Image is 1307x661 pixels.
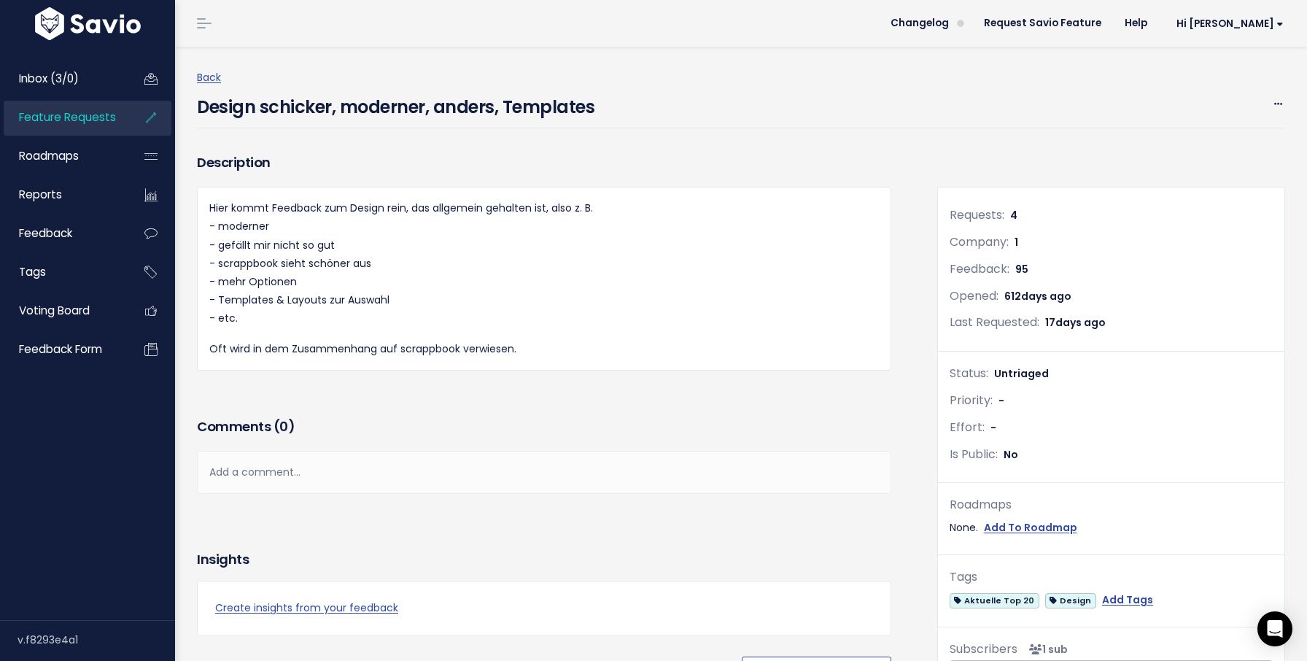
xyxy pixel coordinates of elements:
h3: Description [197,152,891,173]
span: Roadmaps [19,148,79,163]
span: Requests: [950,206,1004,223]
span: Design [1045,593,1096,608]
span: No [1004,447,1018,462]
a: Feedback form [4,333,121,366]
span: Reports [19,187,62,202]
span: Subscribers [950,641,1017,657]
span: Tags [19,264,46,279]
a: Create insights from your feedback [215,599,873,617]
p: Hier kommt Feedback zum Design rein, das allgemein gehalten ist, also z. B. - moderner - gefällt ... [209,199,879,328]
span: Last Requested: [950,314,1039,330]
p: Oft wird in dem Zusammenhang auf scrappbook verwiesen. [209,340,879,358]
span: 612 [1004,289,1071,304]
span: Feature Requests [19,109,116,125]
div: Add a comment... [197,451,891,494]
div: Open Intercom Messenger [1257,611,1292,646]
span: 17 [1045,315,1106,330]
a: Hi [PERSON_NAME] [1159,12,1295,35]
a: Request Savio Feature [972,12,1113,34]
span: Priority: [950,392,993,409]
span: Voting Board [19,303,90,318]
div: v.f8293e4a1 [18,621,175,659]
a: Tags [4,255,121,289]
span: 95 [1015,262,1028,277]
span: Untriaged [994,366,1049,381]
span: Hi [PERSON_NAME] [1176,18,1284,29]
a: Aktuelle Top 20 [950,591,1039,609]
span: 1 [1015,235,1018,250]
span: Feedback: [950,260,1009,277]
span: - [990,420,996,435]
span: <p><strong>Subscribers</strong><br><br> - Felix Junk<br> </p> [1023,642,1068,657]
img: logo-white.9d6f32f41409.svg [31,7,144,40]
span: Opened: [950,287,998,304]
h4: Design schicker, moderner, anders, Templates [197,87,594,120]
div: Tags [950,567,1273,588]
span: Feedback form [19,341,102,357]
span: Effort: [950,419,985,436]
span: Inbox (3/0) [19,71,79,86]
a: Reports [4,178,121,212]
a: Roadmaps [4,139,121,173]
div: None. [950,519,1273,537]
a: Inbox (3/0) [4,62,121,96]
a: Feedback [4,217,121,250]
span: 4 [1010,208,1017,223]
h3: Insights [197,549,249,570]
a: Add To Roadmap [984,519,1077,537]
a: Add Tags [1102,591,1153,609]
span: Changelog [891,18,949,28]
h3: Comments ( ) [197,417,891,437]
span: Aktuelle Top 20 [950,593,1039,608]
span: 0 [279,417,288,436]
span: Company: [950,233,1009,250]
div: Roadmaps [950,495,1273,516]
a: Design [1045,591,1096,609]
a: Voting Board [4,294,121,328]
span: days ago [1021,289,1071,304]
a: Back [197,70,221,85]
a: Feature Requests [4,101,121,134]
span: Status: [950,365,988,382]
span: days ago [1055,315,1106,330]
span: Is Public: [950,446,998,463]
span: Feedback [19,225,72,241]
span: - [998,393,1004,408]
a: Help [1113,12,1159,34]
